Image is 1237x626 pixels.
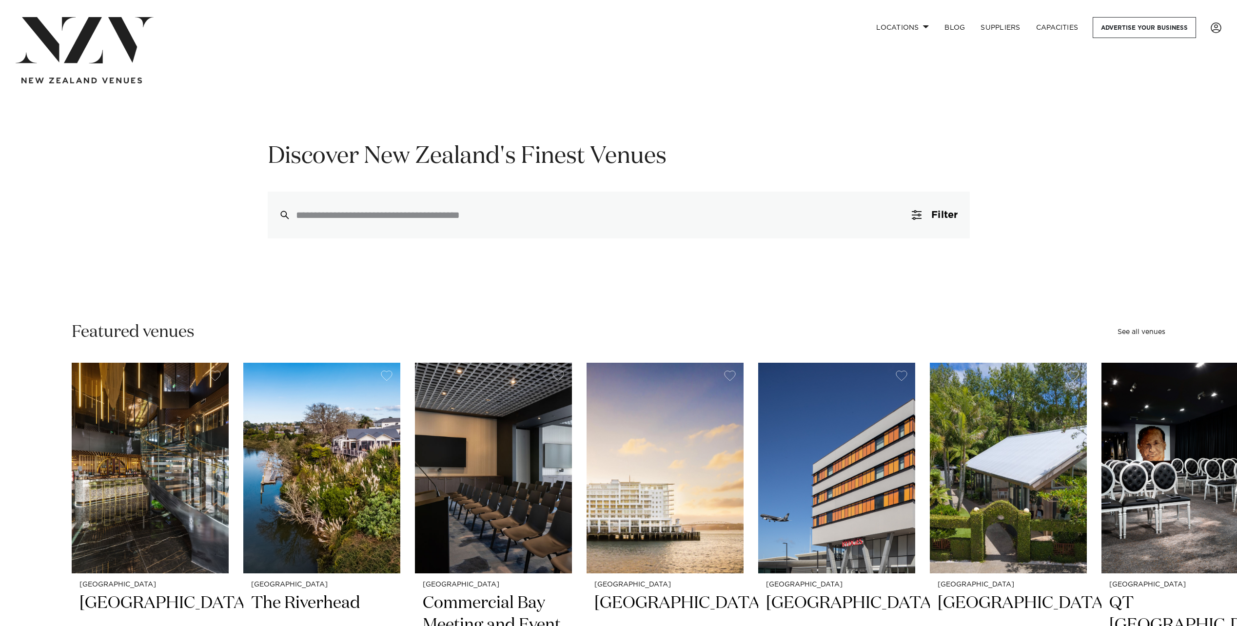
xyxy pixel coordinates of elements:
a: SUPPLIERS [973,17,1028,38]
small: [GEOGRAPHIC_DATA] [766,581,907,588]
small: [GEOGRAPHIC_DATA] [594,581,736,588]
small: [GEOGRAPHIC_DATA] [79,581,221,588]
a: See all venues [1118,329,1165,335]
button: Filter [900,192,969,238]
a: Capacities [1028,17,1086,38]
img: nzv-logo.png [16,17,154,63]
small: [GEOGRAPHIC_DATA] [251,581,393,588]
a: Locations [868,17,937,38]
h1: Discover New Zealand's Finest Venues [268,141,970,172]
a: Advertise your business [1093,17,1196,38]
a: BLOG [937,17,973,38]
small: [GEOGRAPHIC_DATA] [423,581,564,588]
img: new-zealand-venues-text.png [21,78,142,84]
h2: Featured venues [72,321,195,343]
small: [GEOGRAPHIC_DATA] [938,581,1079,588]
span: Filter [931,210,958,220]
